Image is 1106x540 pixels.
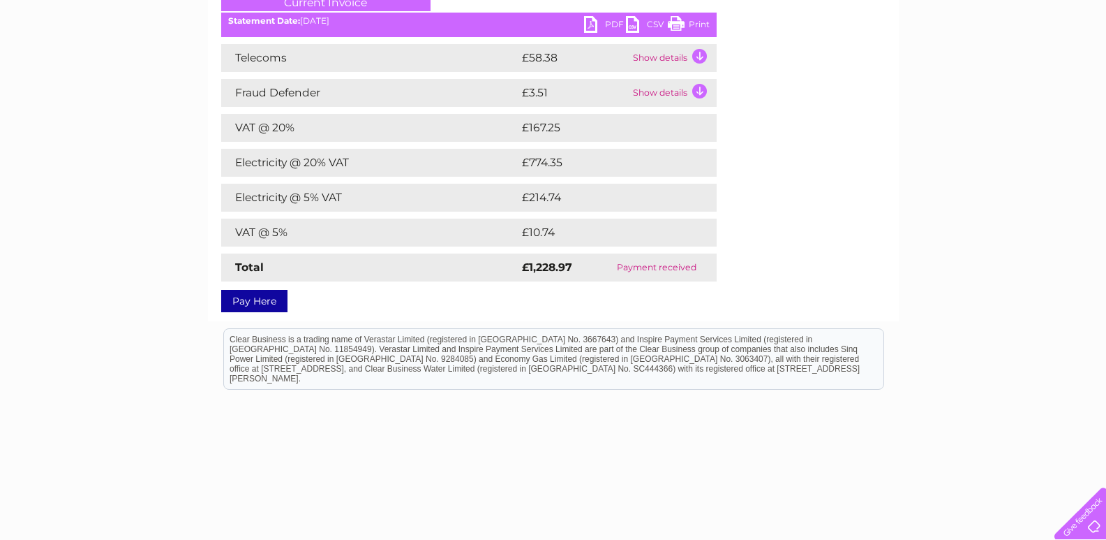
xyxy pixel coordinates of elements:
[224,8,883,68] div: Clear Business is a trading name of Verastar Limited (registered in [GEOGRAPHIC_DATA] No. 3667643...
[629,79,717,107] td: Show details
[843,7,939,24] a: 0333 014 3131
[518,219,687,247] td: £10.74
[1060,59,1093,70] a: Log out
[597,254,717,282] td: Payment received
[221,114,518,142] td: VAT @ 20%
[629,44,717,72] td: Show details
[221,44,518,72] td: Telecoms
[221,79,518,107] td: Fraud Defender
[985,59,1005,70] a: Blog
[235,261,264,274] strong: Total
[584,16,626,36] a: PDF
[518,184,691,212] td: £214.74
[518,79,629,107] td: £3.51
[668,16,710,36] a: Print
[895,59,926,70] a: Energy
[221,16,717,26] div: [DATE]
[228,15,300,26] b: Statement Date:
[1013,59,1047,70] a: Contact
[221,149,518,177] td: Electricity @ 20% VAT
[221,219,518,247] td: VAT @ 5%
[522,261,572,274] strong: £1,228.97
[518,114,690,142] td: £167.25
[518,149,692,177] td: £774.35
[38,36,110,79] img: logo.png
[518,44,629,72] td: £58.38
[221,290,287,312] a: Pay Here
[860,59,887,70] a: Water
[626,16,668,36] a: CSV
[221,184,518,212] td: Electricity @ 5% VAT
[934,59,976,70] a: Telecoms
